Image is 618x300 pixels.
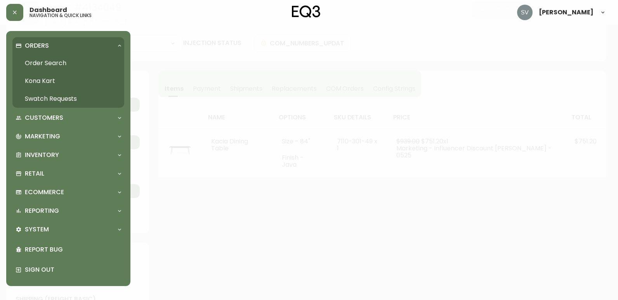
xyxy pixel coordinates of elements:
[25,132,60,141] p: Marketing
[25,207,59,215] p: Reporting
[25,41,49,50] p: Orders
[12,37,124,54] div: Orders
[12,184,124,201] div: Ecommerce
[12,260,124,280] div: Sign Out
[12,128,124,145] div: Marketing
[539,9,594,16] span: [PERSON_NAME]
[12,147,124,164] div: Inventory
[25,114,63,122] p: Customers
[25,266,121,274] p: Sign Out
[12,54,124,72] a: Order Search
[12,72,124,90] a: Kona Kart
[12,221,124,238] div: System
[12,202,124,219] div: Reporting
[12,165,124,182] div: Retail
[12,109,124,126] div: Customers
[292,5,321,18] img: logo
[12,90,124,108] a: Swatch Requests
[12,240,124,260] div: Report Bug
[30,7,67,13] span: Dashboard
[25,188,64,197] p: Ecommerce
[25,245,121,254] p: Report Bug
[30,13,92,18] h5: navigation & quick links
[25,151,59,159] p: Inventory
[25,225,49,234] p: System
[25,169,44,178] p: Retail
[517,5,533,20] img: 0ef69294c49e88f033bcbeb13310b844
